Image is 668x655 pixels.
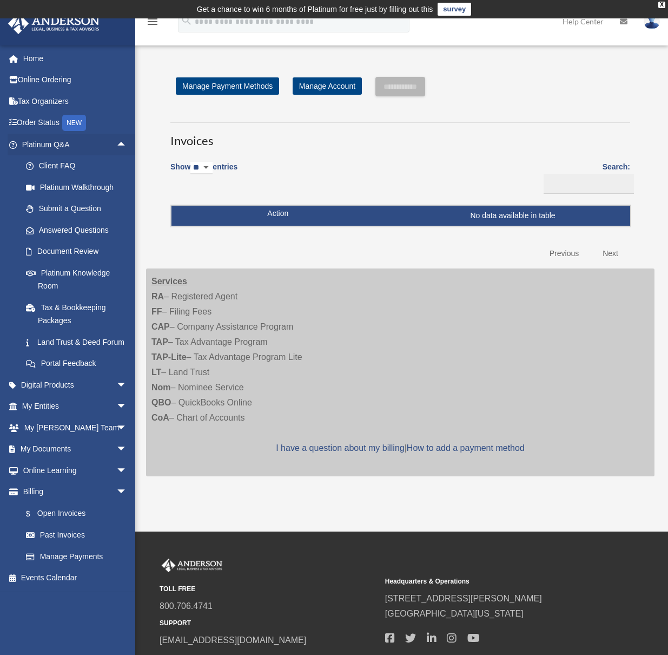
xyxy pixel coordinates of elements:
a: $Open Invoices [15,502,133,525]
div: close [658,2,665,8]
a: Answered Questions [15,219,143,241]
a: Next [594,243,626,265]
a: [GEOGRAPHIC_DATA][US_STATE] [385,609,524,618]
div: Get a chance to win 6 months of Platinum for free just by filling out this [197,3,433,16]
span: arrow_drop_down [116,396,138,418]
a: Platinum Knowledge Room [15,262,143,297]
small: Headquarters & Operations [385,576,603,587]
a: Manage Payments [15,546,138,567]
a: menu [146,19,159,28]
strong: CoA [151,413,169,422]
a: Manage Payment Methods [176,77,279,95]
select: Showentries [190,162,213,174]
strong: LT [151,368,161,377]
a: Document Review [15,241,143,263]
strong: FF [151,307,162,316]
input: Search: [544,174,634,194]
a: Tax & Bookkeeping Packages [15,297,143,331]
span: arrow_drop_down [116,417,138,439]
a: My [PERSON_NAME] Teamarrow_drop_down [8,417,143,438]
a: Online Ordering [8,69,143,91]
strong: TAP-Lite [151,352,187,362]
a: Client FAQ [15,155,143,177]
div: NEW [62,115,86,131]
span: $ [32,507,37,521]
a: [EMAIL_ADDRESS][DOMAIN_NAME] [160,636,306,645]
a: Online Learningarrow_drop_down [8,460,143,481]
span: arrow_drop_up [116,134,138,156]
label: Search: [540,160,630,194]
a: Billingarrow_drop_down [8,481,138,503]
p: | [151,441,649,456]
a: How to add a payment method [407,443,525,453]
a: survey [438,3,471,16]
a: Land Trust & Deed Forum [15,331,143,353]
a: Digital Productsarrow_drop_down [8,374,143,396]
span: arrow_drop_down [116,438,138,461]
h3: Invoices [170,122,630,149]
a: My Entitiesarrow_drop_down [8,396,143,417]
a: [STREET_ADDRESS][PERSON_NAME] [385,594,542,603]
i: menu [146,15,159,28]
a: Portal Feedback [15,353,143,375]
strong: QBO [151,398,171,407]
a: Home [8,48,143,69]
strong: CAP [151,322,170,331]
strong: Services [151,277,187,286]
a: My Documentsarrow_drop_down [8,438,143,460]
a: Platinum Walkthrough [15,176,143,198]
a: Submit a Question [15,198,143,220]
strong: TAP [151,337,168,346]
a: Platinum Q&Aarrow_drop_up [8,134,143,155]
strong: Nom [151,383,171,392]
span: arrow_drop_down [116,481,138,503]
span: arrow_drop_down [116,460,138,482]
a: 800.706.4741 [160,601,213,611]
a: Events Calendar [8,567,143,589]
a: Past Invoices [15,525,138,546]
small: SUPPORT [160,618,378,629]
div: – Registered Agent – Filing Fees – Company Assistance Program – Tax Advantage Program – Tax Advan... [146,268,654,476]
a: Previous [541,243,587,265]
a: I have a question about my billing [276,443,404,453]
a: Manage Account [293,77,362,95]
small: TOLL FREE [160,584,378,595]
strong: RA [151,292,164,301]
a: Tax Organizers [8,90,143,112]
span: arrow_drop_down [116,374,138,396]
a: Order StatusNEW [8,112,143,134]
img: Anderson Advisors Platinum Portal [160,559,224,573]
label: Show entries [170,160,237,185]
td: No data available in table [171,206,630,226]
img: Anderson Advisors Platinum Portal [5,13,103,34]
i: search [181,15,193,27]
img: User Pic [644,14,660,29]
